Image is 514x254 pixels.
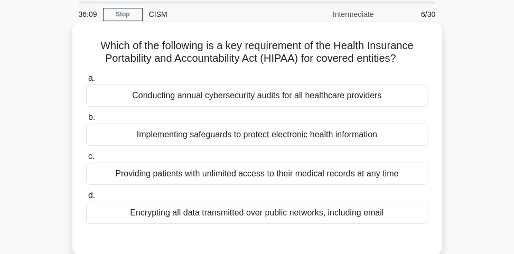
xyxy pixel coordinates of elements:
[86,84,428,107] div: Conducting annual cybersecurity audits for all healthcare providers
[288,4,380,25] div: Intermediate
[143,4,288,25] div: CISM
[380,4,442,25] div: 6/30
[72,4,103,25] div: 36:09
[85,39,429,65] h5: Which of the following is a key requirement of the Health Insurance Portability and Accountabilit...
[88,112,95,121] span: b.
[88,152,95,161] span: c.
[86,124,428,146] div: Implementing safeguards to protect electronic health information
[88,73,95,82] span: a.
[86,163,428,185] div: Providing patients with unlimited access to their medical records at any time
[86,202,428,224] div: Encrypting all data transmitted over public networks, including email
[103,8,143,21] a: Stop
[88,191,95,200] span: d.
